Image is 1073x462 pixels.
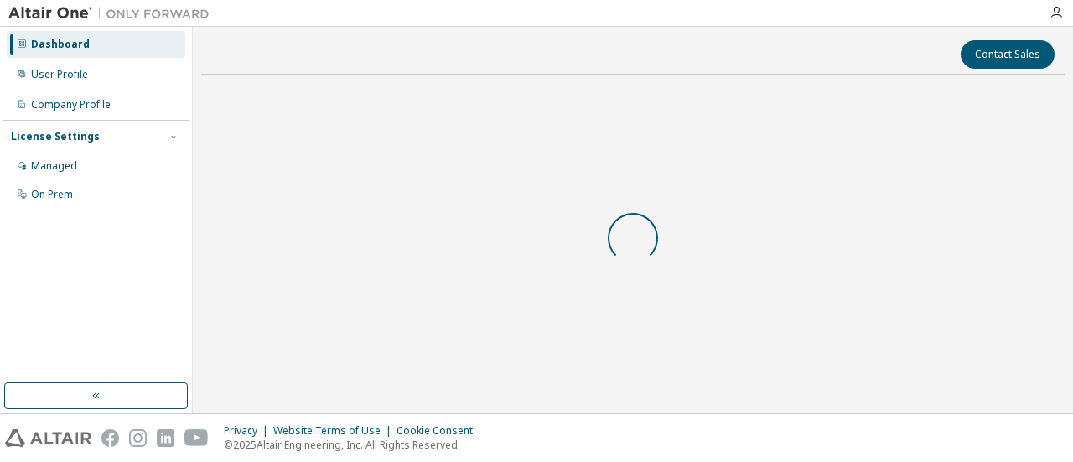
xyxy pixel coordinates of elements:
div: User Profile [31,68,88,81]
img: instagram.svg [129,429,147,447]
img: Altair One [8,5,218,22]
div: Managed [31,159,77,173]
div: On Prem [31,188,73,201]
div: Company Profile [31,98,111,112]
img: linkedin.svg [157,429,174,447]
p: © 2025 Altair Engineering, Inc. All Rights Reserved. [224,438,483,452]
div: Privacy [224,424,273,438]
img: altair_logo.svg [5,429,91,447]
div: License Settings [11,130,100,143]
div: Dashboard [31,38,90,51]
img: facebook.svg [101,429,119,447]
button: Contact Sales [961,40,1055,69]
img: youtube.svg [184,429,209,447]
div: Cookie Consent [397,424,483,438]
div: Website Terms of Use [273,424,397,438]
